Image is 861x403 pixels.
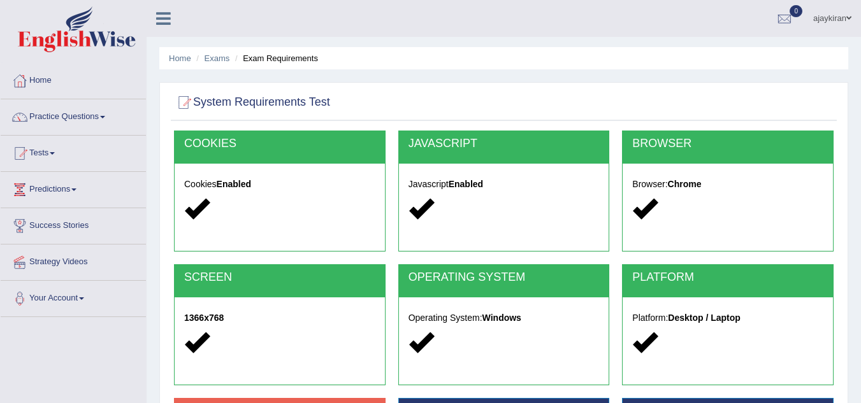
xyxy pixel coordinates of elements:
a: Home [169,53,191,63]
a: Success Stories [1,208,146,240]
a: Home [1,63,146,95]
h5: Platform: [632,313,823,323]
strong: Enabled [449,179,483,189]
h2: BROWSER [632,138,823,150]
h2: OPERATING SYSTEM [409,271,600,284]
strong: Windows [482,313,521,323]
span: 0 [790,5,802,17]
h2: SCREEN [184,271,375,284]
h5: Javascript [409,180,600,189]
strong: 1366x768 [184,313,224,323]
h2: System Requirements Test [174,93,330,112]
strong: Enabled [217,179,251,189]
h5: Cookies [184,180,375,189]
a: Exams [205,53,230,63]
a: Strategy Videos [1,244,146,276]
a: Practice Questions [1,99,146,131]
h5: Browser: [632,180,823,189]
li: Exam Requirements [232,52,318,64]
h2: COOKIES [184,138,375,150]
strong: Desktop / Laptop [668,313,741,323]
a: Your Account [1,281,146,313]
h2: PLATFORM [632,271,823,284]
strong: Chrome [668,179,702,189]
h5: Operating System: [409,313,600,323]
a: Predictions [1,172,146,204]
a: Tests [1,136,146,167]
h2: JAVASCRIPT [409,138,600,150]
